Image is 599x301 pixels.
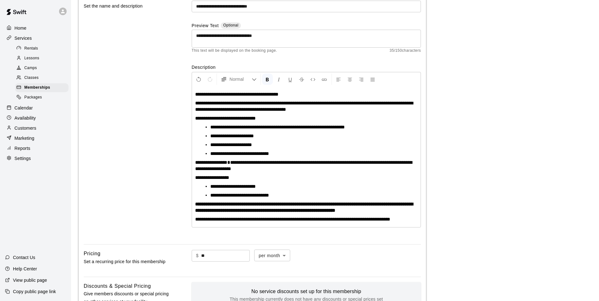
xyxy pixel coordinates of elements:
[24,75,39,81] span: Classes
[15,44,71,53] a: Rentals
[15,83,71,93] a: Memberships
[15,145,30,151] p: Reports
[84,282,151,290] h6: Discounts & Special Pricing
[5,123,66,133] a: Customers
[15,135,34,141] p: Marketing
[344,74,355,85] button: Center Align
[15,125,36,131] p: Customers
[15,63,71,73] a: Camps
[5,144,66,153] a: Reports
[15,155,31,162] p: Settings
[24,65,37,71] span: Camps
[390,48,421,54] span: 35 / 150 characters
[196,252,199,259] p: $
[15,53,71,63] a: Lessons
[15,105,33,111] p: Calendar
[15,64,69,73] div: Camps
[24,94,42,101] span: Packages
[5,154,66,163] a: Settings
[24,85,50,91] span: Memberships
[13,266,37,272] p: Help Center
[15,115,36,121] p: Availability
[13,288,56,295] p: Copy public page link
[5,103,66,113] a: Calendar
[13,254,35,261] p: Contact Us
[5,33,66,43] a: Services
[192,22,219,30] label: Preview Text
[333,74,344,85] button: Left Align
[205,74,215,85] button: Redo
[15,93,71,103] a: Packages
[5,133,66,143] a: Marketing
[15,25,27,31] p: Home
[15,73,71,83] a: Classes
[24,45,38,52] span: Rentals
[230,76,252,82] span: Normal
[223,23,238,27] span: Optional
[5,113,66,123] a: Availability
[5,23,66,33] a: Home
[193,74,204,85] button: Undo
[15,35,32,41] p: Services
[15,93,69,102] div: Packages
[367,74,378,85] button: Justify Align
[285,74,296,85] button: Format Underline
[308,74,318,85] button: Insert Code
[84,2,171,10] p: Set the name and description
[254,250,290,261] div: per month
[13,277,47,283] p: View public page
[84,250,100,258] h6: Pricing
[227,287,385,296] h6: No service discounts set up for this membership
[15,44,69,53] div: Rentals
[192,64,421,70] label: Description
[356,74,367,85] button: Right Align
[192,48,277,54] span: This text will be displayed on the booking page.
[296,74,307,85] button: Format Strikethrough
[319,74,330,85] button: Insert Link
[24,55,39,62] span: Lessons
[15,74,69,82] div: Classes
[273,74,284,85] button: Format Italics
[262,74,273,85] button: Format Bold
[218,74,259,85] button: Formatting Options
[15,54,69,63] div: Lessons
[84,258,171,266] p: Set a recurring price for this membership
[15,83,69,92] div: Memberships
